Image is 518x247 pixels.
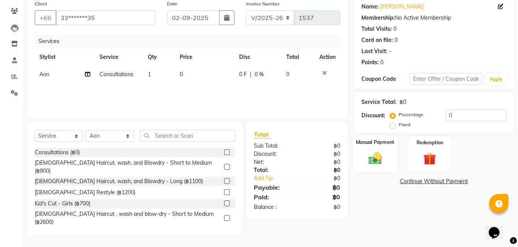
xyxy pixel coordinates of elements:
[167,0,177,7] label: Date
[356,139,395,146] label: Manual Payment
[361,47,387,55] div: Last Visit:
[250,70,251,78] span: |
[282,48,315,66] th: Total
[35,189,135,197] div: [DEMOGRAPHIC_DATA] Restyle (฿1200)
[399,121,410,128] label: Fixed
[417,139,443,146] label: Redemption
[361,14,506,22] div: No Active Membership
[297,158,346,166] div: ฿0
[35,0,47,7] label: Client
[56,10,155,25] input: Search by Name/Mobile/Email/Code
[486,216,510,239] iframe: chat widget
[485,73,507,85] button: Apply
[248,166,297,174] div: Total:
[246,0,280,7] label: Invoice Number
[380,3,424,11] a: [PERSON_NAME]
[100,71,133,78] span: Consultations
[175,48,234,66] th: Price
[39,71,49,78] span: Aon
[239,70,247,78] span: 0 F
[297,192,346,202] div: ฿0
[361,75,410,83] div: Coupon Code
[35,159,221,175] div: [DEMOGRAPHIC_DATA] Haircut, wash, and Blowdry - Short to Medium (฿900)
[248,150,297,158] div: Discount:
[361,25,392,33] div: Total Visits:
[305,174,346,182] div: ฿0
[180,71,183,78] span: 0
[297,166,346,174] div: ฿0
[35,10,56,25] button: +66
[35,210,221,226] div: [DEMOGRAPHIC_DATA] Haircut , wash and blow-dry - Short to Medium (฿2600)
[140,130,235,142] input: Search or Scan
[248,174,305,182] a: Add Tip
[297,183,346,192] div: ฿0
[143,48,175,66] th: Qty
[315,48,340,66] th: Action
[380,58,383,67] div: 0
[248,183,297,192] div: Payable:
[286,71,289,78] span: 0
[395,36,398,44] div: 0
[35,149,80,157] div: Consultations (฿0)
[254,130,272,139] span: Total
[361,98,397,106] div: Service Total:
[410,73,482,85] input: Enter Offer / Coupon Code
[361,36,393,44] div: Card on file:
[148,71,151,78] span: 1
[361,3,379,11] div: Name:
[400,98,406,106] div: ฿0
[361,14,395,22] div: Membership:
[95,48,143,66] th: Service
[35,34,346,48] div: Services
[248,142,297,150] div: Sub Total:
[389,47,391,55] div: -
[35,48,95,66] th: Stylist
[393,25,397,33] div: 0
[361,58,379,67] div: Points:
[248,203,297,211] div: Balance :
[297,150,346,158] div: ฿0
[255,70,264,78] span: 0 %
[361,112,385,120] div: Discount:
[35,200,90,208] div: Kid's Cut - Girls (฿700)
[419,151,440,167] img: _gift.svg
[248,192,297,202] div: Paid:
[235,48,282,66] th: Disc
[364,150,386,166] img: _cash.svg
[248,158,297,166] div: Net:
[297,203,346,211] div: ฿0
[297,142,346,150] div: ฿0
[399,111,424,118] label: Percentage
[355,177,513,185] a: Continue Without Payment
[35,177,203,185] div: [DEMOGRAPHIC_DATA] Haircut, wash, and Blowdry - Long (฿1100)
